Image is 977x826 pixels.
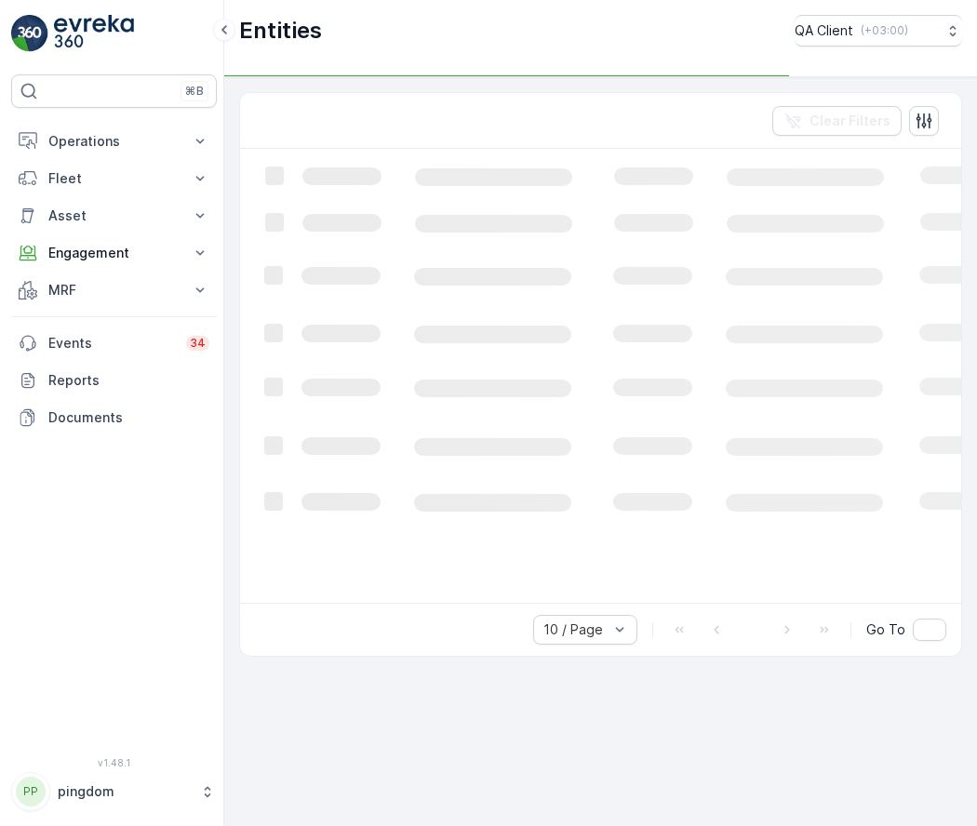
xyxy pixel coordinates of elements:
[795,15,962,47] button: QA Client(+03:00)
[772,106,902,136] button: Clear Filters
[11,325,217,362] a: Events34
[48,371,209,390] p: Reports
[11,399,217,436] a: Documents
[11,362,217,399] a: Reports
[48,132,180,151] p: Operations
[11,123,217,160] button: Operations
[795,21,853,40] p: QA Client
[11,772,217,811] button: PPpingdom
[11,197,217,234] button: Asset
[11,160,217,197] button: Fleet
[48,334,175,353] p: Events
[11,234,217,272] button: Engagement
[239,16,322,46] p: Entities
[11,15,48,52] img: logo
[11,757,217,768] span: v 1.48.1
[185,84,204,99] p: ⌘B
[11,272,217,309] button: MRF
[861,23,908,38] p: ( +03:00 )
[54,15,134,52] img: logo_light-DOdMpM7g.png
[48,169,180,188] p: Fleet
[190,336,206,351] p: 34
[16,777,46,806] div: PP
[810,112,890,130] p: Clear Filters
[48,206,180,225] p: Asset
[48,408,209,427] p: Documents
[58,782,191,801] p: pingdom
[48,244,180,262] p: Engagement
[48,281,180,300] p: MRF
[866,620,905,639] span: Go To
